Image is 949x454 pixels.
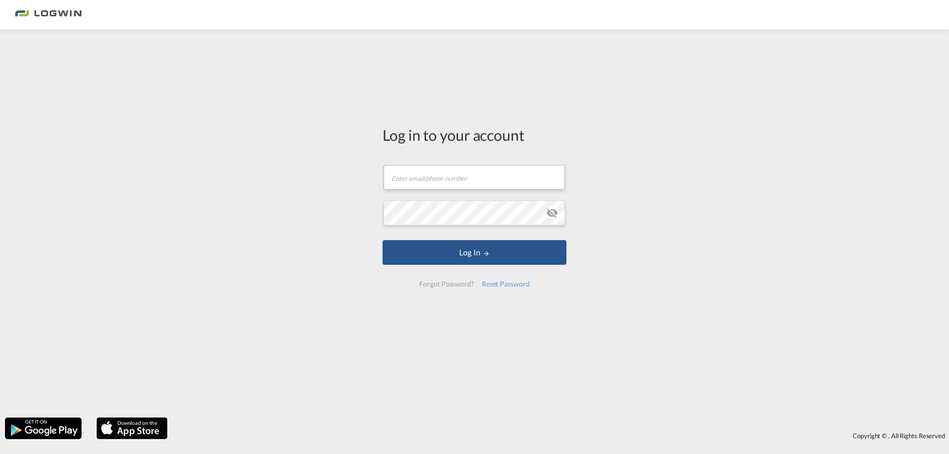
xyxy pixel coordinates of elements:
[15,4,82,26] img: 2761ae10d95411efa20a1f5e0282d2d7.png
[478,275,534,293] div: Reset Password
[415,275,477,293] div: Forgot Password?
[4,416,83,440] img: google.png
[383,240,566,265] button: LOGIN
[384,165,565,190] input: Enter email/phone number
[95,416,169,440] img: apple.png
[173,427,949,444] div: Copyright © . All Rights Reserved
[383,124,566,145] div: Log in to your account
[546,207,558,219] md-icon: icon-eye-off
